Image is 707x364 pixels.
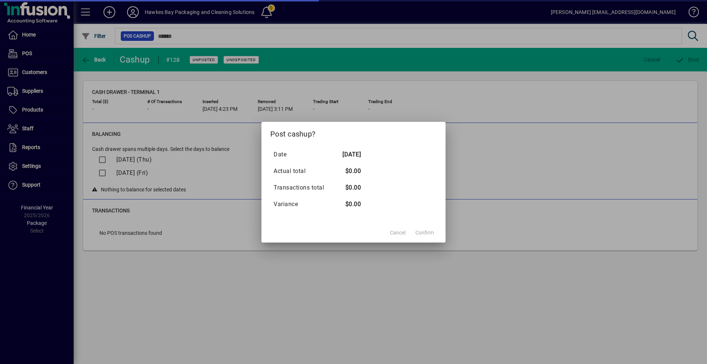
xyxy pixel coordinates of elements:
[331,146,361,163] td: [DATE]
[331,180,361,196] td: $0.00
[261,122,446,143] h2: Post cashup?
[273,146,331,163] td: Date
[273,163,331,180] td: Actual total
[331,196,361,213] td: $0.00
[273,180,331,196] td: Transactions total
[273,196,331,213] td: Variance
[331,163,361,180] td: $0.00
